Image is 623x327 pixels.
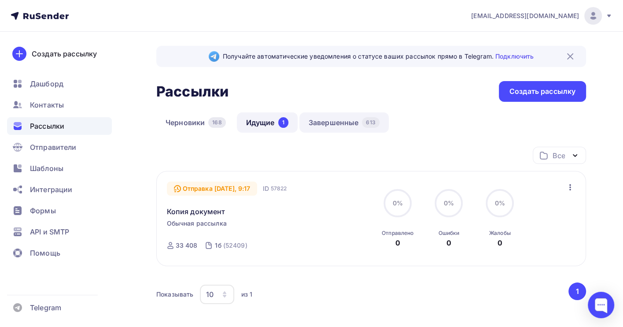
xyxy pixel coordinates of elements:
button: Go to page 1 [568,282,586,300]
div: (52409) [223,241,247,250]
span: Интеграции [30,184,72,195]
div: 1 [278,117,288,128]
span: Telegram [30,302,61,313]
span: Помощь [30,248,60,258]
span: Дашборд [30,78,63,89]
ul: Pagination [567,282,586,300]
button: Все [533,147,586,164]
div: Создать рассылку [509,86,575,97]
span: Обычная рассылка [167,219,227,228]
a: Рассылки [7,117,112,135]
div: 613 [362,117,379,128]
span: Отправители [30,142,77,152]
span: Получайте автоматические уведомления о статусе ваших рассылок прямо в Telegram. [223,52,534,61]
a: Идущие1 [237,112,298,133]
div: 0 [395,238,400,248]
div: 0 [498,238,502,248]
a: Копия документ [167,206,225,217]
div: 10 [206,289,214,300]
a: [EMAIL_ADDRESS][DOMAIN_NAME] [471,7,612,25]
div: Создать рассылку [32,48,97,59]
a: Завершенные613 [299,112,389,133]
div: Отправлено [382,230,413,237]
a: 1б (52409) [214,238,248,253]
div: 33 408 [176,241,198,250]
h2: Рассылки [156,83,229,100]
button: 10 [199,284,235,305]
span: 0% [393,199,403,207]
span: 0% [495,199,505,207]
div: Жалобы [489,230,511,237]
a: Шаблоны [7,160,112,177]
span: Формы [30,205,56,216]
div: Показывать [156,290,193,299]
div: из 1 [241,290,252,299]
a: Дашборд [7,75,112,93]
a: Контакты [7,96,112,114]
span: 0% [444,199,454,207]
div: Ошибки [438,230,459,237]
span: 57822 [271,184,287,193]
a: Формы [7,202,112,219]
span: Рассылки [30,121,64,131]
div: 0 [446,238,451,248]
span: Контакты [30,100,64,110]
div: 168 [208,117,225,128]
a: Отправители [7,138,112,156]
img: Telegram [209,51,219,62]
span: ID [262,184,269,193]
span: Шаблоны [30,163,63,174]
div: 1б [215,241,221,250]
div: Все [553,150,565,161]
a: Черновики168 [156,112,235,133]
span: [EMAIL_ADDRESS][DOMAIN_NAME] [471,11,579,20]
div: Отправка [DATE], 9:17 [167,182,258,196]
a: Подключить [495,52,534,60]
span: API и SMTP [30,227,69,237]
